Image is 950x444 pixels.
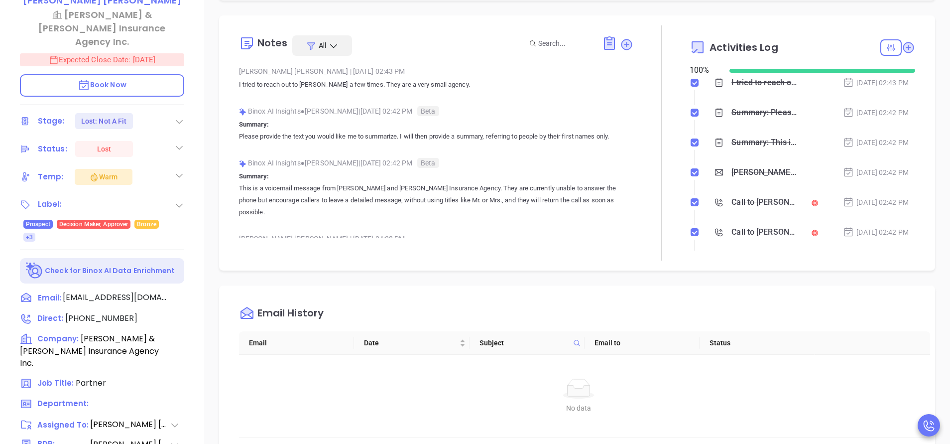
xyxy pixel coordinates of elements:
[354,331,469,355] th: Date
[97,141,111,157] div: Lost
[239,172,269,180] b: Summary:
[364,337,457,348] span: Date
[585,331,700,355] th: Email to
[137,219,156,230] span: Bronze
[301,107,305,115] span: ●
[78,80,126,90] span: Book Now
[731,105,797,120] div: Summary: Please provide the text you would like me to summarize. I will then provide a summary, r...
[89,171,118,183] div: Warm
[37,313,63,323] span: Direct :
[731,225,797,240] div: Call to [PERSON_NAME]
[76,377,106,389] span: Partner
[710,42,778,52] span: Activities Log
[37,420,89,431] span: Assigned To:
[239,182,633,218] p: This is a voicemail message from [PERSON_NAME] and [PERSON_NAME] Insurance Agency. They are curre...
[37,378,74,388] span: Job Title:
[239,155,633,170] div: Binox AI Insights [PERSON_NAME] | [DATE] 02:42 PM
[843,77,909,88] div: [DATE] 02:43 PM
[239,131,633,143] p: Please provide the text you would like me to summarize. I will then provide a summary, referring ...
[37,333,79,344] span: Company:
[38,292,61,304] span: Email:
[417,106,439,116] span: Beta
[38,169,64,184] div: Temp:
[26,219,50,230] span: Prospect
[731,195,797,210] div: Call to [PERSON_NAME]
[731,135,797,150] div: Summary: This is a voicemail message from [PERSON_NAME] and [PERSON_NAME] Insurance Agency. They ...
[239,64,633,79] div: [PERSON_NAME] [PERSON_NAME] [DATE] 02:43 PM
[38,142,67,156] div: Status:
[350,67,352,75] span: |
[20,333,159,369] span: [PERSON_NAME] & [PERSON_NAME] Insurance Agency Inc.
[251,403,907,414] div: No data
[350,235,352,243] span: |
[843,107,909,118] div: [DATE] 02:42 PM
[63,292,167,303] span: [EMAIL_ADDRESS][DOMAIN_NAME]
[81,113,127,129] div: Lost: Not A Fit
[700,331,815,355] th: Status
[239,79,633,91] p: I tried to reach out to [PERSON_NAME] a few times. They are a very small agency.
[65,312,137,324] span: [PHONE_NUMBER]
[20,53,184,66] p: Expected Close Date: [DATE]
[479,337,569,348] span: Subject
[690,64,717,76] div: 100 %
[90,419,170,431] span: [PERSON_NAME] [PERSON_NAME]
[257,308,324,321] div: Email History
[37,398,89,409] span: Department:
[239,121,269,128] b: Summary:
[731,165,797,180] div: [PERSON_NAME], When the timing’s right, let’s reconnect
[843,197,909,208] div: [DATE] 02:42 PM
[731,75,797,90] div: I tried to reach out to [PERSON_NAME] a few times. They are a very small agency.
[38,197,62,212] div: Label:
[843,167,909,178] div: [DATE] 02:42 PM
[239,104,633,119] div: Binox AI Insights [PERSON_NAME] | [DATE] 02:42 PM
[239,108,246,116] img: svg%3e
[319,40,326,50] span: All
[239,231,633,246] div: [PERSON_NAME] [PERSON_NAME] [DATE] 04:28 PM
[239,331,354,355] th: Email
[417,158,439,168] span: Beta
[26,232,33,243] span: +3
[843,137,909,148] div: [DATE] 02:42 PM
[239,160,246,167] img: svg%3e
[20,8,184,48] a: [PERSON_NAME] & [PERSON_NAME] Insurance Agency Inc.
[538,38,591,49] input: Search...
[59,219,128,230] span: Decision Maker, Approver
[301,159,305,167] span: ●
[26,262,43,280] img: Ai-Enrich-DaqCidB-.svg
[257,38,288,48] div: Notes
[38,114,65,129] div: Stage:
[843,227,909,238] div: [DATE] 02:42 PM
[45,266,175,276] p: Check for Binox AI Data Enrichment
